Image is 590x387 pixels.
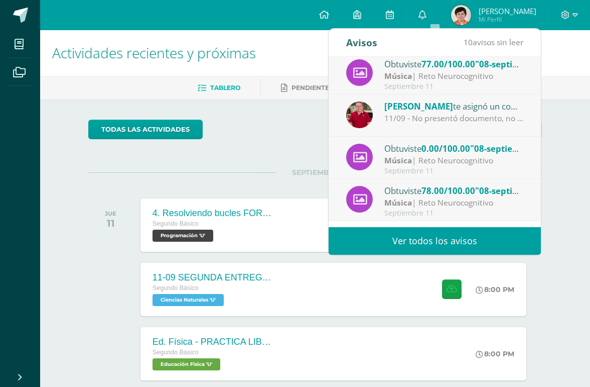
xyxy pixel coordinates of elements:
span: [PERSON_NAME] [479,6,536,16]
div: 4. Resolviendo bucles FOR - L24 [153,208,273,219]
a: Ver todos los avisos [329,227,541,255]
div: te asignó un comentario en 'Quizlet 29' para 'Spelling / Cross' [384,226,524,239]
a: Pendientes de entrega [281,80,377,96]
div: Septiembre 11 [384,167,524,175]
strong: Música [384,197,412,208]
div: Obtuviste en [384,184,524,197]
div: Obtuviste en [384,57,524,70]
span: Tablero [210,84,240,91]
span: Ciencias Naturales 'U' [153,294,224,306]
span: Actividades recientes y próximas [52,43,256,62]
a: Tablero [198,80,240,96]
span: 10 [464,37,473,48]
div: Ed. Física - PRACTICA LIBRE Voleibol - S4C2 [153,337,273,347]
span: Segundo Básico [153,349,199,356]
div: 11 [105,217,116,229]
strong: Música [384,155,412,166]
div: 11-09 SEGUNDA ENTREGA DE GUÍA [153,272,273,283]
span: Programación 'U' [153,230,213,242]
span: Mi Perfil [479,15,536,24]
div: 8:00 PM [476,285,514,294]
div: | Reto Neurocognitivo [384,70,524,82]
span: avisos sin leer [464,37,523,48]
div: Avisos [346,29,377,56]
div: Septiembre 11 [384,209,524,218]
span: 0.00/100.00 [421,143,470,154]
span: 77.00/100.00 [421,58,475,70]
div: 11/09 - No presentó documento, no hizo presentación en clase. [384,113,524,124]
span: Pendientes de entrega [291,84,377,91]
div: | Reto Neurocognitivo [384,197,524,209]
a: todas las Actividades [88,120,203,139]
img: ecf0108526d228cfadd5038f86317fc0.png [451,5,471,25]
span: Segundo Básico [153,284,199,292]
div: Obtuviste en [384,142,524,155]
span: SEPTIEMBRE [276,168,355,177]
span: Segundo Básico [153,220,199,227]
img: 7947534db6ccf4a506b85fa3326511af.png [346,102,373,128]
span: [PERSON_NAME] [384,101,453,112]
strong: Música [384,70,412,81]
div: JUE [105,210,116,217]
span: 78.00/100.00 [421,185,475,197]
div: te asignó un comentario en '08-septiembre - Tradiciones de Guatemala' para 'Música' [384,100,524,113]
div: | Reto Neurocognitivo [384,155,524,166]
div: Septiembre 11 [384,82,524,91]
div: 8:00 PM [476,349,514,358]
span: Educación Física 'U' [153,358,220,370]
